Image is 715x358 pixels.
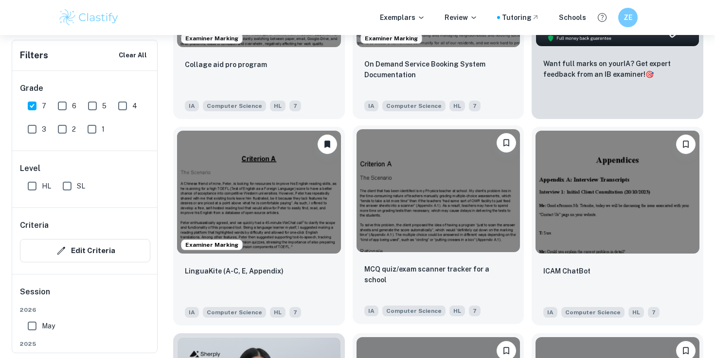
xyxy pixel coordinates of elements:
[532,127,703,325] a: BookmarkICAM ChatBotIAComputer ScienceHL7
[364,59,513,80] p: On Demand Service Booking System Documentation
[382,306,446,316] span: Computer Science
[623,12,634,23] h6: ZE
[185,101,199,111] span: IA
[58,8,120,27] img: Clastify logo
[185,59,267,70] p: Collage aid pro program
[132,101,137,111] span: 4
[270,101,286,111] span: HL
[185,266,284,276] p: LinguaKite (A-C, E, Appendix)
[177,131,341,253] img: Computer Science IA example thumbnail: LinguaKite (A-C, E, Appendix)
[173,127,345,325] a: Examiner MarkingUnbookmarkLinguaKite (A-C, E, Appendix)IAComputer ScienceHL7
[318,135,337,154] button: Unbookmark
[645,70,654,78] span: 🎯
[618,8,638,27] button: ZE
[20,49,48,62] h6: Filters
[20,83,150,94] h6: Grade
[543,58,692,80] p: Want full marks on your IA ? Get expert feedback from an IB examiner!
[536,131,699,253] img: Computer Science IA example thumbnail: ICAM ChatBot
[102,124,105,135] span: 1
[42,101,46,111] span: 7
[648,307,660,318] span: 7
[20,340,150,348] span: 2025
[20,306,150,314] span: 2026
[353,127,524,325] a: BookmarkMCQ quiz/exam scanner tracker for a schoolIAComputer ScienceHL7
[497,133,516,153] button: Bookmark
[361,34,422,43] span: Examiner Marking
[561,307,625,318] span: Computer Science
[42,124,46,135] span: 3
[20,286,150,306] h6: Session
[628,307,644,318] span: HL
[72,124,76,135] span: 2
[449,306,465,316] span: HL
[559,12,586,23] a: Schools
[116,48,149,63] button: Clear All
[469,101,481,111] span: 7
[289,101,301,111] span: 7
[445,12,478,23] p: Review
[20,239,150,262] button: Edit Criteria
[181,240,242,249] span: Examiner Marking
[594,9,610,26] button: Help and Feedback
[543,266,590,276] p: ICAM ChatBot
[203,101,266,111] span: Computer Science
[449,101,465,111] span: HL
[20,163,150,174] h6: Level
[543,307,557,318] span: IA
[289,307,301,318] span: 7
[382,101,446,111] span: Computer Science
[357,129,520,252] img: Computer Science IA example thumbnail: MCQ quiz/exam scanner tracker for a scho
[469,306,481,316] span: 7
[364,264,513,285] p: MCQ quiz/exam scanner tracker for a school
[181,34,242,43] span: Examiner Marking
[203,307,266,318] span: Computer Science
[77,181,85,191] span: SL
[270,307,286,318] span: HL
[42,321,55,331] span: May
[502,12,539,23] a: Tutoring
[364,306,378,316] span: IA
[185,307,199,318] span: IA
[102,101,107,111] span: 5
[380,12,425,23] p: Exemplars
[676,135,696,154] button: Bookmark
[72,101,76,111] span: 6
[364,101,378,111] span: IA
[20,220,49,231] h6: Criteria
[42,181,51,191] span: HL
